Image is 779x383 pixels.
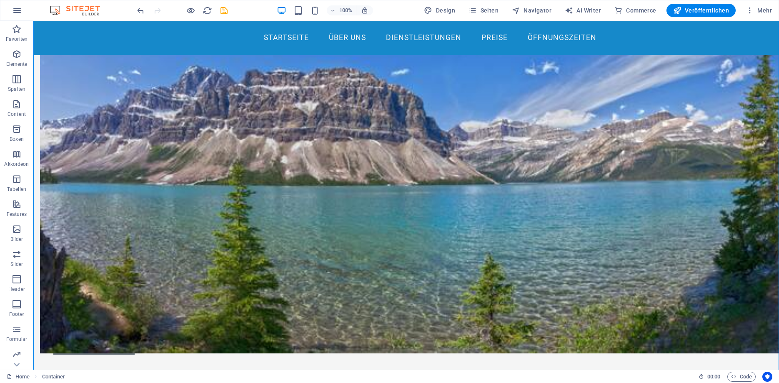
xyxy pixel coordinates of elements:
[219,6,229,15] i: Save (Ctrl+S)
[424,6,455,15] span: Design
[42,372,65,382] span: Klick zum Auswählen. Doppelklick zum Bearbeiten
[136,6,145,15] i: Rückgängig: Text ändern (Strg+Z)
[185,5,195,15] button: Klicke hier, um den Vorschau-Modus zu verlassen
[512,6,551,15] span: Navigator
[8,86,25,93] p: Spalten
[8,111,26,118] p: Content
[421,4,458,17] button: Design
[361,7,368,14] i: Bei Größenänderung Zoomstufe automatisch an das gewählte Gerät anpassen.
[10,236,23,243] p: Bilder
[614,6,656,15] span: Commerce
[421,4,458,17] div: Design (Strg+Alt+Y)
[8,286,25,293] p: Header
[48,5,110,15] img: Editor Logo
[9,311,24,318] p: Footer
[565,6,601,15] span: AI Writer
[561,4,604,17] button: AI Writer
[10,261,23,268] p: Slider
[666,4,736,17] button: Veröffentlichen
[465,4,502,17] button: Seiten
[4,161,29,168] p: Akkordeon
[762,372,772,382] button: Usercentrics
[6,61,28,68] p: Elemente
[508,4,555,17] button: Navigator
[7,372,30,382] a: Klick, um Auswahl aufzuheben. Doppelklick öffnet Seitenverwaltung
[731,372,752,382] span: Code
[727,372,756,382] button: Code
[699,372,721,382] h6: Session-Zeit
[742,4,775,17] button: Mehr
[203,6,212,15] i: Seite neu laden
[707,372,720,382] span: 00 00
[468,6,498,15] span: Seiten
[10,136,24,143] p: Boxen
[327,5,356,15] button: 100%
[219,5,229,15] button: save
[6,36,28,43] p: Favoriten
[42,372,65,382] nav: breadcrumb
[7,211,27,218] p: Features
[6,336,28,343] p: Formular
[611,4,660,17] button: Commerce
[713,373,714,380] span: :
[673,6,729,15] span: Veröffentlichen
[7,186,26,193] p: Tabellen
[135,5,145,15] button: undo
[339,5,353,15] h6: 100%
[202,5,212,15] button: reload
[746,6,772,15] span: Mehr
